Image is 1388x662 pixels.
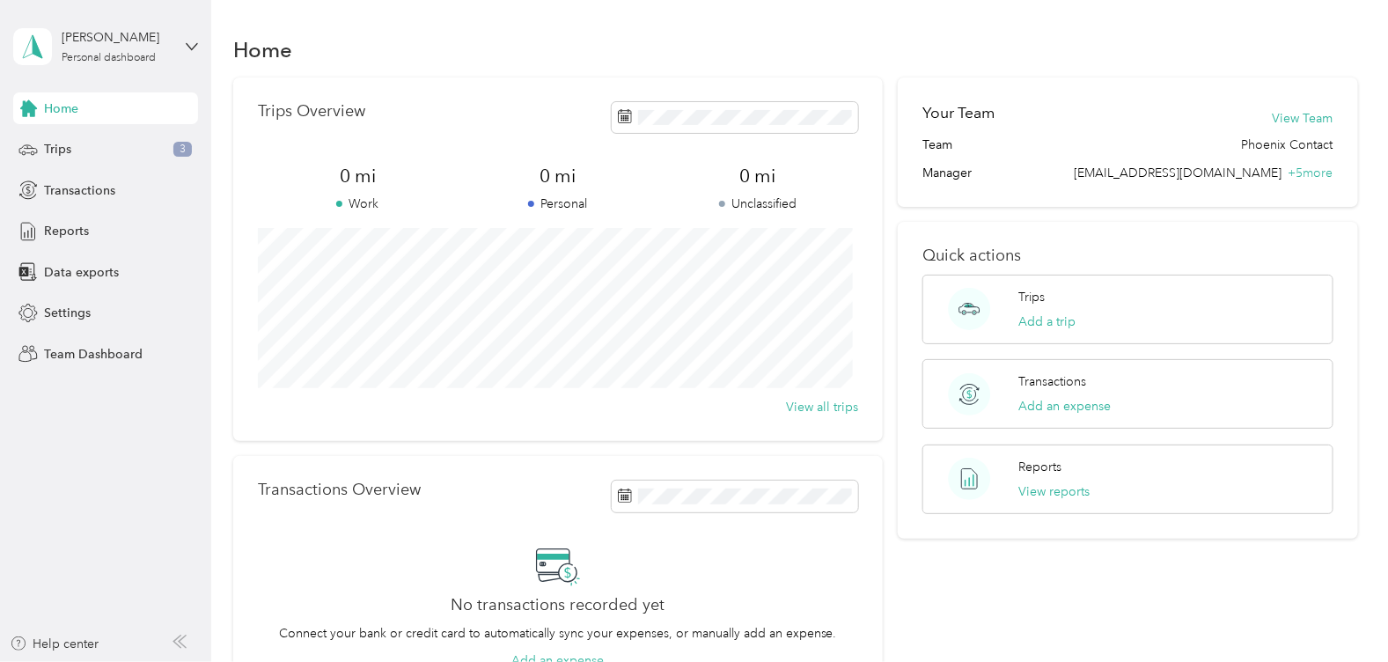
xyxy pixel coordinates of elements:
[258,195,458,213] p: Work
[922,102,995,124] h2: Your Team
[1019,313,1076,331] button: Add a trip
[44,263,119,282] span: Data exports
[1242,136,1333,154] span: Phoenix Contact
[258,164,458,188] span: 0 mi
[1019,288,1046,306] p: Trips
[258,481,421,499] p: Transactions Overview
[451,596,665,614] h2: No transactions recorded yet
[44,181,115,200] span: Transactions
[922,164,972,182] span: Manager
[44,345,143,364] span: Team Dashboard
[922,136,952,154] span: Team
[922,246,1333,265] p: Quick actions
[44,99,78,118] span: Home
[1019,397,1112,416] button: Add an expense
[44,304,91,322] span: Settings
[62,28,172,47] div: [PERSON_NAME]
[279,624,837,643] p: Connect your bank or credit card to automatically sync your expenses, or manually add an expense.
[258,102,365,121] p: Trips Overview
[657,195,857,213] p: Unclassified
[1273,109,1333,128] button: View Team
[62,53,156,63] div: Personal dashboard
[1289,165,1333,180] span: + 5 more
[458,164,657,188] span: 0 mi
[1075,165,1282,180] span: [EMAIL_ADDRESS][DOMAIN_NAME]
[1019,372,1087,391] p: Transactions
[44,222,89,240] span: Reports
[786,398,858,416] button: View all trips
[1289,563,1388,662] iframe: Everlance-gr Chat Button Frame
[233,40,292,59] h1: Home
[173,142,192,158] span: 3
[657,164,857,188] span: 0 mi
[44,140,71,158] span: Trips
[1019,458,1062,476] p: Reports
[10,635,99,653] button: Help center
[458,195,657,213] p: Personal
[1019,482,1091,501] button: View reports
